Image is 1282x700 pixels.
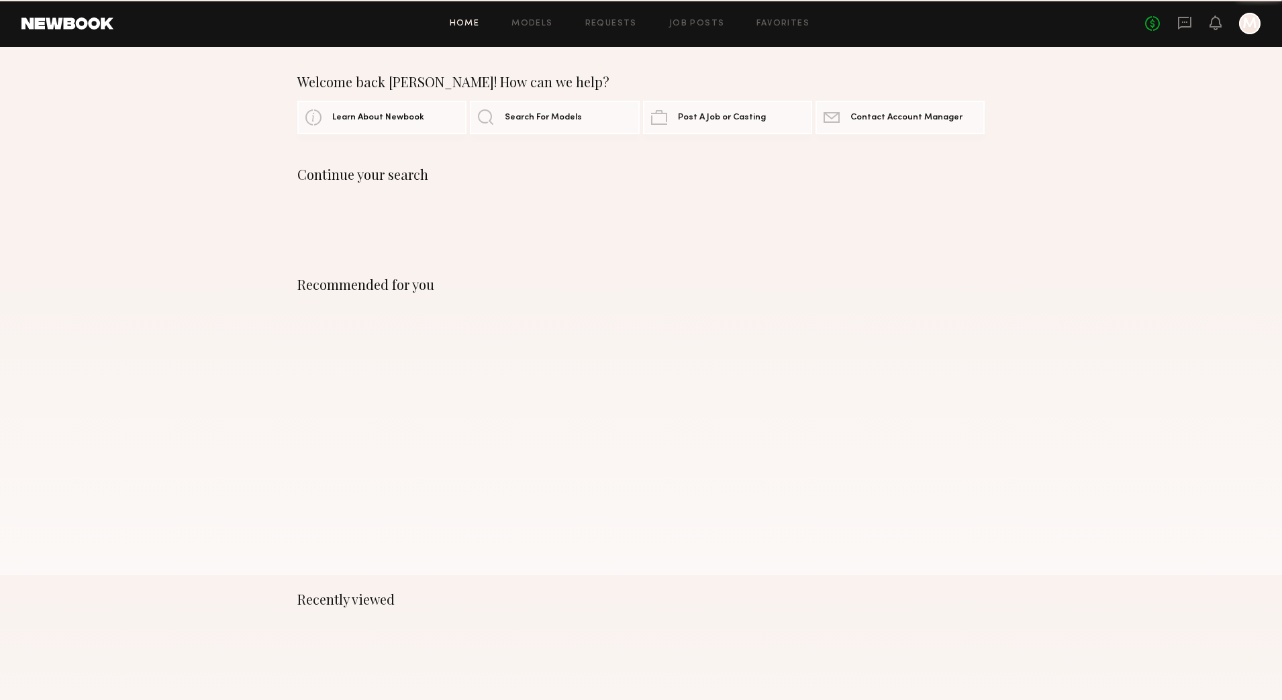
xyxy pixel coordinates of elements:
a: Models [511,19,552,28]
div: Welcome back [PERSON_NAME]! How can we help? [297,74,985,90]
a: M [1239,13,1261,34]
div: Recently viewed [297,591,985,607]
span: Post A Job or Casting [678,113,766,122]
div: Recommended for you [297,277,985,293]
div: Continue your search [297,166,985,183]
span: Contact Account Manager [850,113,963,122]
a: Post A Job or Casting [643,101,812,134]
a: Learn About Newbook [297,101,466,134]
span: Learn About Newbook [332,113,424,122]
a: Home [450,19,480,28]
a: Job Posts [669,19,725,28]
a: Search For Models [470,101,639,134]
span: Search For Models [505,113,582,122]
a: Contact Account Manager [816,101,985,134]
a: Favorites [756,19,809,28]
a: Requests [585,19,637,28]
